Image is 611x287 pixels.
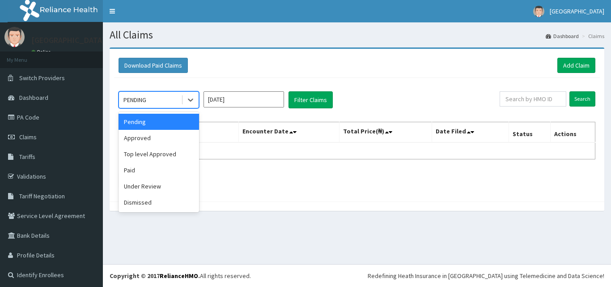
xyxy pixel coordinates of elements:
input: Search by HMO ID [500,91,566,107]
a: RelianceHMO [160,272,198,280]
a: Add Claim [557,58,595,73]
th: Actions [550,122,595,143]
div: Pending [119,114,199,130]
span: Claims [19,133,37,141]
span: Tariffs [19,153,35,161]
div: Approved [119,130,199,146]
span: Dashboard [19,94,48,102]
th: Encounter Date [239,122,339,143]
a: Dashboard [546,32,579,40]
li: Claims [580,32,604,40]
h1: All Claims [110,29,604,41]
span: Tariff Negotiation [19,192,65,200]
button: Filter Claims [289,91,333,108]
div: Under Review [119,178,199,194]
span: Switch Providers [19,74,65,82]
div: PENDING [123,95,146,104]
button: Download Paid Claims [119,58,188,73]
div: Top level Approved [119,146,199,162]
p: [GEOGRAPHIC_DATA] [31,36,105,44]
input: Select Month and Year [204,91,284,107]
a: Online [31,49,53,55]
th: Total Price(₦) [339,122,432,143]
input: Search [569,91,595,107]
img: User Image [4,27,25,47]
div: Dismissed [119,194,199,210]
img: User Image [533,6,544,17]
strong: Copyright © 2017 . [110,272,200,280]
footer: All rights reserved. [103,264,611,287]
div: Paid [119,162,199,178]
div: Redefining Heath Insurance in [GEOGRAPHIC_DATA] using Telemedicine and Data Science! [368,271,604,280]
th: Status [509,122,551,143]
th: Date Filed [432,122,509,143]
span: [GEOGRAPHIC_DATA] [550,7,604,15]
